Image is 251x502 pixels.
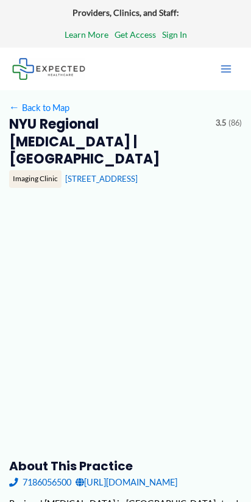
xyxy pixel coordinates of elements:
a: Get Access [115,27,156,43]
div: Imaging Clinic [9,170,62,187]
a: Learn More [65,27,108,43]
a: [URL][DOMAIN_NAME] [76,474,177,490]
strong: Providers, Clinics, and Staff: [72,7,179,18]
span: (86) [228,116,242,131]
a: 7186056500 [9,474,71,490]
a: ←Back to Map [9,99,69,116]
a: [STREET_ADDRESS] [65,174,138,184]
h3: About this practice [9,458,242,474]
button: Main menu toggle [213,56,239,82]
h2: NYU Regional [MEDICAL_DATA] | [GEOGRAPHIC_DATA] [9,116,207,168]
img: Expected Healthcare Logo - side, dark font, small [12,58,85,79]
span: ← [9,102,20,113]
a: Sign In [162,27,187,43]
span: 3.5 [216,116,226,131]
